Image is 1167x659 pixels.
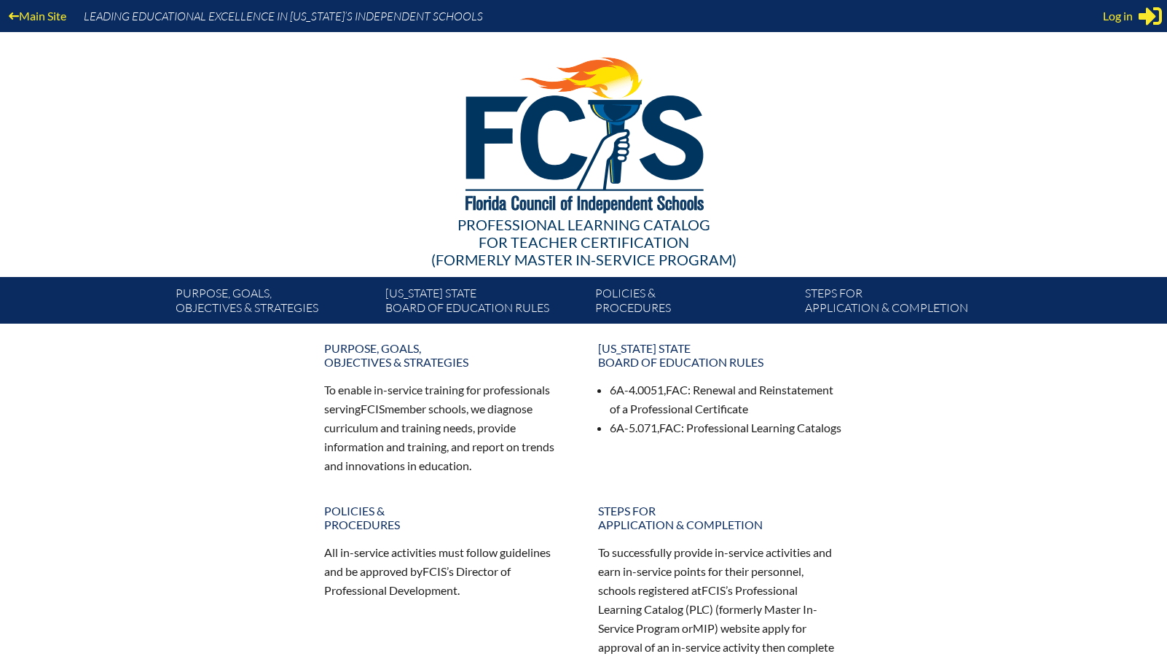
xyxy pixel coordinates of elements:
[1139,4,1162,28] svg: Sign in or register
[433,32,734,231] img: FCISlogo221.eps
[589,283,799,324] a: Policies &Procedures
[170,283,380,324] a: Purpose, goals,objectives & strategies
[659,421,681,434] span: FAC
[799,283,1009,324] a: Steps forapplication & completion
[689,602,710,616] span: PLC
[164,216,1003,268] div: Professional Learning Catalog (formerly Master In-service Program)
[610,381,843,418] li: 6A-4.0051, : Renewal and Reinstatement of a Professional Certificate
[479,233,689,251] span: for Teacher Certification
[361,402,385,416] span: FCIS
[315,335,578,375] a: Purpose, goals,objectives & strategies
[1103,7,1133,25] span: Log in
[589,335,852,375] a: [US_STATE] StateBoard of Education rules
[666,383,688,397] span: FAC
[324,381,569,475] p: To enable in-service training for professionals serving member schools, we diagnose curriculum an...
[693,621,715,635] span: MIP
[423,564,447,578] span: FCIS
[380,283,589,324] a: [US_STATE] StateBoard of Education rules
[610,418,843,437] li: 6A-5.071, : Professional Learning Catalogs
[315,498,578,537] a: Policies &Procedures
[702,583,726,597] span: FCIS
[324,543,569,600] p: All in-service activities must follow guidelines and be approved by ’s Director of Professional D...
[589,498,852,537] a: Steps forapplication & completion
[3,6,72,26] a: Main Site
